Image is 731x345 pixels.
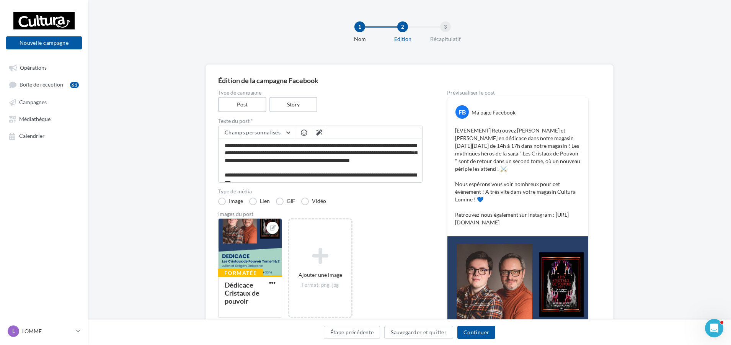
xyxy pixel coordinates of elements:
[5,95,83,109] a: Campagnes
[384,326,453,339] button: Sauvegarder et quitter
[12,327,15,335] span: L
[218,198,243,205] label: Image
[472,109,516,116] div: Ma page Facebook
[5,112,83,126] a: Médiathèque
[20,82,63,88] span: Boîte de réception
[219,126,295,139] button: Champs personnalisés
[19,116,51,122] span: Médiathèque
[218,90,423,95] label: Type de campagne
[5,129,83,142] a: Calendrier
[19,133,45,139] span: Calendrier
[6,324,82,338] a: L LOMME
[301,198,326,205] label: Vidéo
[6,36,82,49] button: Nouvelle campagne
[218,77,601,84] div: Édition de la campagne Facebook
[218,269,263,277] div: Formatée
[354,21,365,32] div: 1
[269,97,318,112] label: Story
[421,35,470,43] div: Récapitulatif
[20,64,47,71] span: Opérations
[70,82,79,88] div: 61
[378,35,427,43] div: Edition
[22,327,73,335] p: LOMME
[218,189,423,194] label: Type de média
[5,77,83,92] a: Boîte de réception61
[218,97,266,112] label: Post
[447,90,589,95] div: Prévisualiser le post
[705,319,723,337] iframe: Intercom live chat
[249,198,270,205] label: Lien
[440,21,451,32] div: 3
[5,60,83,74] a: Opérations
[19,99,47,105] span: Campagnes
[324,326,380,339] button: Étape précédente
[457,326,495,339] button: Continuer
[397,21,408,32] div: 2
[455,127,581,226] p: [EVENEMENT] Retrouvez [PERSON_NAME] et [PERSON_NAME] en dédicace dans notre magasin [DATE][DATE] ...
[218,118,423,124] label: Texte du post *
[335,35,384,43] div: Nom
[225,129,281,136] span: Champs personnalisés
[276,198,295,205] label: GIF
[218,211,423,217] div: Images du post
[455,105,469,119] div: FB
[225,281,259,305] div: Dédicace Cristaux de pouvoir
